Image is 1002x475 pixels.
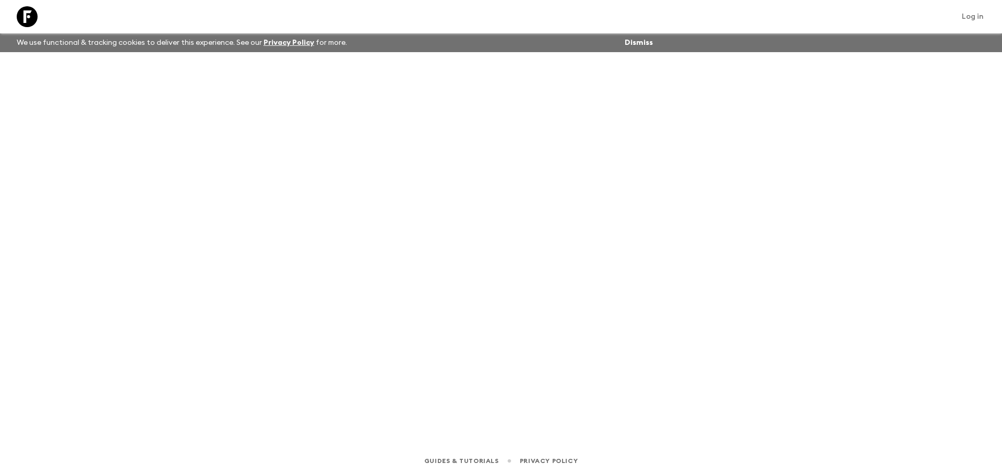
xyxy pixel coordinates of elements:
a: Privacy Policy [264,39,314,46]
a: Privacy Policy [520,455,578,467]
p: We use functional & tracking cookies to deliver this experience. See our for more. [13,33,351,52]
button: Dismiss [622,35,655,50]
a: Log in [956,9,989,24]
a: Guides & Tutorials [424,455,499,467]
